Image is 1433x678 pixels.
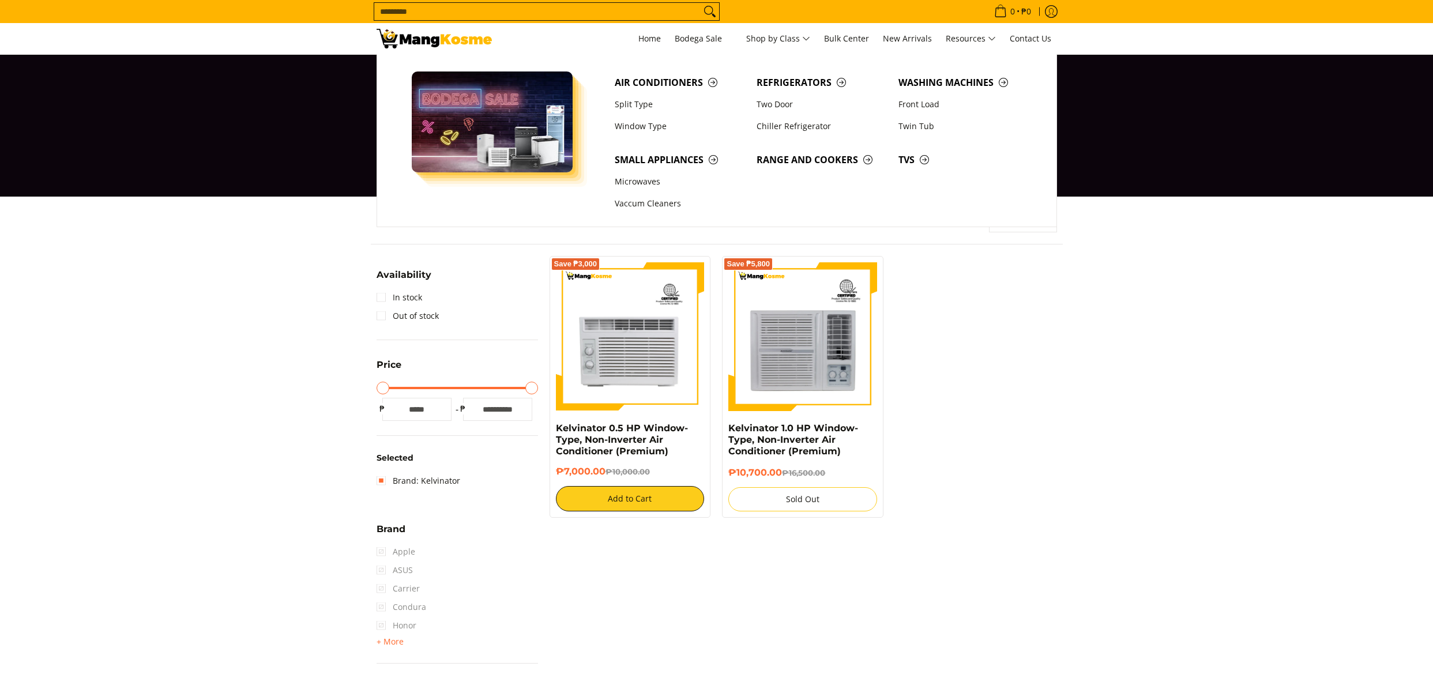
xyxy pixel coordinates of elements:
img: Bodega Sale [412,71,573,172]
a: Front Load [893,93,1035,115]
span: Resources [946,32,996,46]
span: Availability [377,270,431,280]
del: ₱16,500.00 [782,468,825,477]
h6: ₱10,700.00 [728,467,877,479]
a: Kelvinator 0.5 HP Window-Type, Non-Inverter Air Conditioner (Premium) [556,423,688,457]
h6: ₱7,000.00 [556,466,705,477]
span: • [991,5,1035,18]
span: Price [377,360,401,370]
button: Search [701,3,719,20]
a: Small Appliances [609,149,751,171]
span: TVs [898,153,1029,167]
summary: Open [377,270,431,288]
summary: Open [377,360,401,378]
span: Shop by Class [746,32,810,46]
a: Contact Us [1004,23,1057,54]
a: Resources [940,23,1002,54]
a: Microwaves [609,171,751,193]
span: Brand [377,525,405,534]
span: Air Conditioners [615,76,745,90]
span: Apple [377,543,415,561]
del: ₱10,000.00 [605,467,650,476]
summary: Open [377,525,405,543]
span: Save ₱5,800 [727,261,770,268]
a: Two Door [751,93,893,115]
a: Home [633,23,667,54]
img: kelvinator-.5hp-window-type-airconditioner-full-view-mang-kosme [556,262,705,411]
a: Vaccum Cleaners [609,193,751,215]
a: Window Type [609,115,751,137]
span: Home [638,33,661,44]
span: Carrier [377,579,420,598]
a: Chiller Refrigerator [751,115,893,137]
a: New Arrivals [877,23,938,54]
a: In stock [377,288,422,307]
span: Range and Cookers [757,153,887,167]
button: Sold Out [728,487,877,511]
button: Add to Cart [556,486,705,511]
a: Shop by Class [740,23,816,54]
span: Save ₱3,000 [554,261,597,268]
summary: Open [377,635,404,649]
a: TVs [893,149,1035,171]
span: Bulk Center [824,33,869,44]
a: Split Type [609,93,751,115]
a: Brand: Kelvinator [377,472,460,490]
img: Premium Deals: Best Premium Home Appliances Sale l Mang Kosme Kelvinator [377,29,492,48]
span: ₱ [377,403,388,415]
span: Washing Machines [898,76,1029,90]
a: Range and Cookers [751,149,893,171]
a: Out of stock [377,307,439,325]
span: ₱ [457,403,469,415]
span: Contact Us [1010,33,1051,44]
span: Honor [377,616,416,635]
a: Bodega Sale [669,23,738,54]
a: Washing Machines [893,71,1035,93]
a: Twin Tub [893,115,1035,137]
h6: Selected [377,453,538,464]
span: ₱0 [1020,7,1033,16]
img: Kelvinator 1.0 HP Window-Type, Non-Inverter Air Conditioner (Premium) [728,262,877,411]
a: Refrigerators [751,71,893,93]
span: Refrigerators [757,76,887,90]
a: Kelvinator 1.0 HP Window-Type, Non-Inverter Air Conditioner (Premium) [728,423,858,457]
span: 0 [1009,7,1017,16]
span: ASUS [377,561,413,579]
span: Condura [377,598,426,616]
span: Bodega Sale [675,32,732,46]
span: New Arrivals [883,33,932,44]
span: Small Appliances [615,153,745,167]
a: Bulk Center [818,23,875,54]
span: + More [377,637,404,646]
nav: Main Menu [503,23,1057,54]
a: Air Conditioners [609,71,751,93]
